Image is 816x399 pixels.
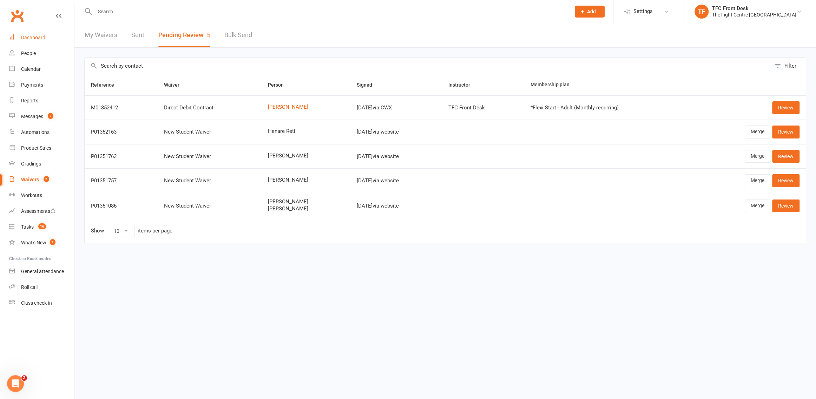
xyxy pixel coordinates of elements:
span: Signed [357,82,380,88]
span: Person [268,82,291,88]
div: People [21,50,36,56]
div: Roll call [21,284,38,290]
div: Automations [21,129,50,135]
span: 1 [50,239,55,245]
a: Review [772,174,799,187]
a: Sent [131,23,144,47]
span: Waiver [164,82,187,88]
div: Class check-in [21,300,52,306]
button: Person [268,81,291,89]
div: M01352412 [91,105,151,111]
a: Tasks 16 [9,219,74,235]
span: 5 [207,31,210,39]
div: What's New [21,240,46,245]
div: Messages [21,114,43,119]
a: Review [772,199,799,212]
div: Calendar [21,66,41,72]
div: New Student Waiver [164,178,255,184]
span: [PERSON_NAME] [268,199,344,205]
div: Dashboard [21,35,45,40]
div: Reports [21,98,38,103]
div: Payments [21,82,43,88]
button: Add [575,6,605,18]
span: [PERSON_NAME] [268,177,344,183]
span: 16 [38,223,46,229]
a: Dashboard [9,30,74,46]
span: Reference [91,82,122,88]
a: My Waivers [85,23,117,47]
button: Reference [91,81,122,89]
div: P01351763 [91,154,151,160]
a: Class kiosk mode [9,295,74,311]
th: Membership plan [524,74,693,95]
span: [PERSON_NAME] [268,153,344,159]
a: Merge [745,126,770,138]
div: New Student Waiver [164,154,255,160]
div: Tasks [21,224,34,230]
div: P01352163 [91,129,151,135]
button: Waiver [164,81,187,89]
div: [DATE] via website [357,203,436,209]
input: Search... [93,7,566,16]
span: 5 [44,176,49,182]
div: [DATE] via CWX [357,105,436,111]
div: New Student Waiver [164,203,255,209]
a: Workouts [9,188,74,203]
div: Direct Debit Contract [164,105,255,111]
a: What's New1 [9,235,74,251]
a: Review [772,101,799,114]
div: New Student Waiver [164,129,255,135]
a: Gradings [9,156,74,172]
a: Review [772,126,799,138]
a: Automations [9,124,74,140]
a: Assessments [9,203,74,219]
div: TFC Front Desk [448,105,518,111]
div: General attendance [21,269,64,274]
a: Waivers 5 [9,172,74,188]
input: Search by contact [85,58,771,74]
div: Waivers [21,177,39,182]
a: Merge [745,150,770,163]
span: [PERSON_NAME] [268,206,344,212]
a: General attendance kiosk mode [9,264,74,279]
div: Gradings [21,161,41,167]
button: Pending Review5 [158,23,210,47]
div: Show [91,225,172,237]
span: 2 [21,375,27,381]
div: P01351086 [91,203,151,209]
a: Merge [745,174,770,187]
div: P01351757 [91,178,151,184]
a: Product Sales [9,140,74,156]
div: [DATE] via website [357,129,436,135]
a: Review [772,150,799,163]
button: Filter [771,58,806,74]
a: Calendar [9,61,74,77]
div: Filter [784,62,796,70]
div: Assessments [21,208,56,214]
iframe: Intercom live chat [7,375,24,392]
div: The Fight Centre [GEOGRAPHIC_DATA] [712,12,796,18]
a: People [9,46,74,61]
span: Instructor [448,82,478,88]
a: Messages 2 [9,109,74,124]
div: [DATE] via website [357,154,436,160]
a: Clubworx [8,7,26,25]
span: Henare Reti [268,128,344,134]
span: 2 [48,113,53,119]
a: Roll call [9,279,74,295]
div: Workouts [21,192,42,198]
span: Add [587,9,596,14]
button: Instructor [448,81,478,89]
div: Product Sales [21,145,51,151]
a: Payments [9,77,74,93]
div: [DATE] via website [357,178,436,184]
div: TF [695,5,709,19]
a: Merge [745,199,770,212]
a: Bulk Send [224,23,252,47]
a: [PERSON_NAME] [268,104,344,110]
a: Reports [9,93,74,109]
span: Settings [633,4,653,19]
div: TFC Front Desk [712,5,796,12]
div: *Flexi Start - Adult (Monthly recurring) [531,105,686,111]
div: items per page [138,228,172,234]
